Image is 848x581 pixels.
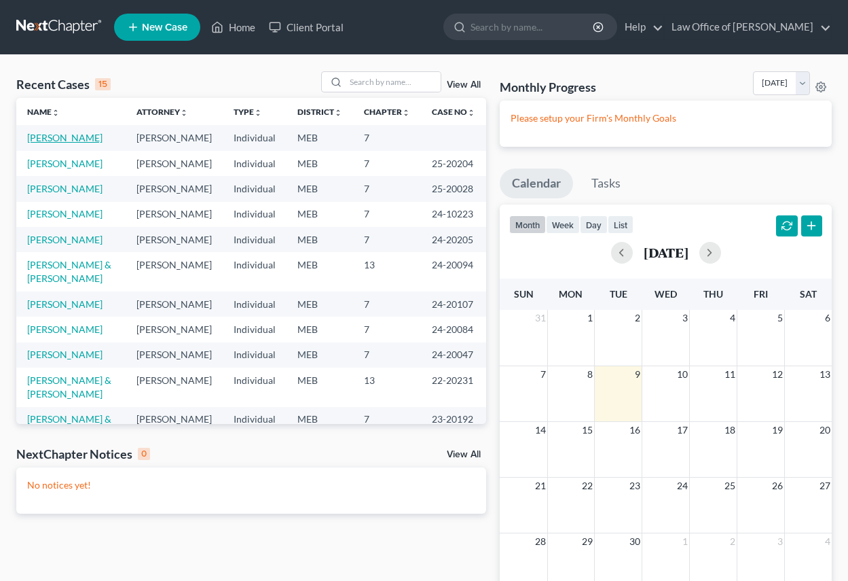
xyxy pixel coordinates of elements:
input: Search by name... [346,72,441,92]
td: 24-20047 [421,342,486,368]
a: View All [447,80,481,90]
td: Individual [223,176,287,201]
span: 28 [534,533,547,550]
td: 24-20094 [421,252,486,291]
span: Tue [610,288,627,300]
a: View All [447,450,481,459]
a: [PERSON_NAME] [27,234,103,245]
button: list [608,215,633,234]
a: Client Portal [262,15,350,39]
span: 8 [586,366,594,383]
a: Typeunfold_more [234,107,262,117]
span: 21 [534,478,547,494]
a: Calendar [500,169,573,198]
td: Individual [223,407,287,446]
a: [PERSON_NAME] [27,298,103,310]
td: [PERSON_NAME] [126,368,223,406]
span: 24 [676,478,689,494]
span: 5 [776,310,784,326]
td: Individual [223,252,287,291]
span: 26 [771,478,784,494]
td: 7 [353,202,421,227]
td: MEB [287,252,353,291]
p: Please setup your Firm's Monthly Goals [511,111,821,125]
span: 30 [628,533,642,550]
h2: [DATE] [644,245,688,260]
span: 19 [771,422,784,438]
td: 24-20205 [421,227,486,252]
td: Individual [223,292,287,317]
td: Individual [223,317,287,342]
div: 0 [138,448,150,460]
td: 7 [353,176,421,201]
span: 22 [580,478,594,494]
span: Sat [800,288,817,300]
td: 7 [353,292,421,317]
td: MEB [287,292,353,317]
td: [PERSON_NAME] [126,342,223,368]
span: Mon [559,288,583,300]
td: Individual [223,368,287,406]
span: 2 [729,533,737,550]
td: 24-20084 [421,317,486,342]
td: 7 [353,342,421,368]
td: 7 [353,227,421,252]
td: Individual [223,227,287,252]
td: MEB [287,342,353,368]
td: Individual [223,125,287,150]
i: unfold_more [180,109,188,117]
div: Recent Cases [16,76,111,92]
span: 11 [723,366,737,383]
td: 7 [353,125,421,150]
td: 7 [353,151,421,176]
td: MEB [287,202,353,227]
span: 3 [681,310,689,326]
td: [PERSON_NAME] [126,176,223,201]
span: Fri [754,288,768,300]
td: Individual [223,151,287,176]
h3: Monthly Progress [500,79,596,95]
a: [PERSON_NAME] [27,208,103,219]
span: 7 [539,366,547,383]
span: 9 [633,366,642,383]
button: week [546,215,580,234]
span: 27 [818,478,832,494]
span: 18 [723,422,737,438]
a: Districtunfold_more [297,107,342,117]
span: 20 [818,422,832,438]
td: [PERSON_NAME] [126,227,223,252]
span: 12 [771,366,784,383]
span: 29 [580,533,594,550]
a: Chapterunfold_more [364,107,410,117]
i: unfold_more [467,109,475,117]
td: [PERSON_NAME] [126,151,223,176]
span: 10 [676,366,689,383]
td: MEB [287,151,353,176]
i: unfold_more [334,109,342,117]
td: [PERSON_NAME] [126,292,223,317]
td: 25-20028 [421,176,486,201]
td: Individual [223,202,287,227]
div: 15 [95,78,111,90]
a: Tasks [579,169,633,198]
a: [PERSON_NAME] [27,183,103,194]
a: [PERSON_NAME] & [PERSON_NAME] [27,374,111,400]
td: 13 [353,368,421,406]
a: [PERSON_NAME] [27,158,103,169]
a: [PERSON_NAME] [27,323,103,335]
td: MEB [287,407,353,446]
i: unfold_more [254,109,262,117]
td: 22-20231 [421,368,486,406]
a: Help [618,15,663,39]
span: 4 [729,310,737,326]
td: [PERSON_NAME] [126,317,223,342]
span: Wed [655,288,677,300]
a: Law Office of [PERSON_NAME] [665,15,831,39]
span: 3 [776,533,784,550]
td: 13 [353,252,421,291]
span: 4 [824,533,832,550]
td: 24-20107 [421,292,486,317]
span: New Case [142,22,187,33]
a: [PERSON_NAME] [27,349,103,360]
span: 17 [676,422,689,438]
